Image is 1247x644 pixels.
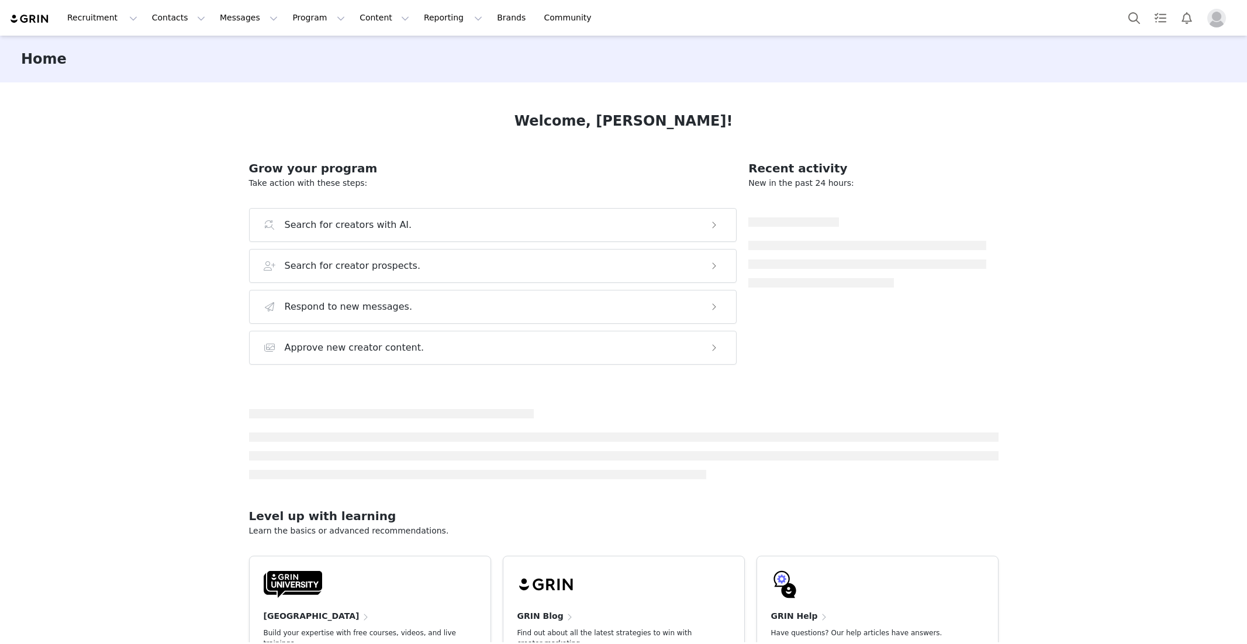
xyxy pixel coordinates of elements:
h1: Welcome, [PERSON_NAME]! [514,110,733,131]
h4: [GEOGRAPHIC_DATA] [264,610,360,622]
button: Notifications [1174,5,1200,31]
button: Profile [1200,9,1238,27]
h3: Search for creators with AI. [285,218,412,232]
h2: Level up with learning [249,507,999,525]
a: Community [537,5,604,31]
h2: Recent activity [748,160,986,177]
button: Reporting [417,5,489,31]
img: GRIN-help-icon.svg [771,570,799,598]
img: grin-logo-black.svg [517,570,576,598]
img: grin logo [9,13,50,25]
p: Take action with these steps: [249,177,737,189]
button: Search [1121,5,1147,31]
button: Respond to new messages. [249,290,737,324]
p: Learn the basics or advanced recommendations. [249,525,999,537]
img: GRIN-University-Logo-Black.svg [264,570,322,598]
button: Search for creators with AI. [249,208,737,242]
a: Tasks [1148,5,1173,31]
h3: Home [21,49,67,70]
button: Recruitment [60,5,144,31]
button: Messages [213,5,285,31]
button: Approve new creator content. [249,331,737,365]
h3: Search for creator prospects. [285,259,421,273]
a: Brands [490,5,536,31]
button: Search for creator prospects. [249,249,737,283]
h4: GRIN Help [771,610,818,622]
button: Program [285,5,352,31]
button: Contacts [145,5,212,31]
h3: Approve new creator content. [285,341,424,355]
img: placeholder-profile.jpg [1207,9,1226,27]
p: New in the past 24 hours: [748,177,986,189]
button: Content [353,5,416,31]
h3: Respond to new messages. [285,300,413,314]
h4: GRIN Blog [517,610,564,622]
h2: Grow your program [249,160,737,177]
p: Have questions? Our help articles have answers. [771,628,965,638]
